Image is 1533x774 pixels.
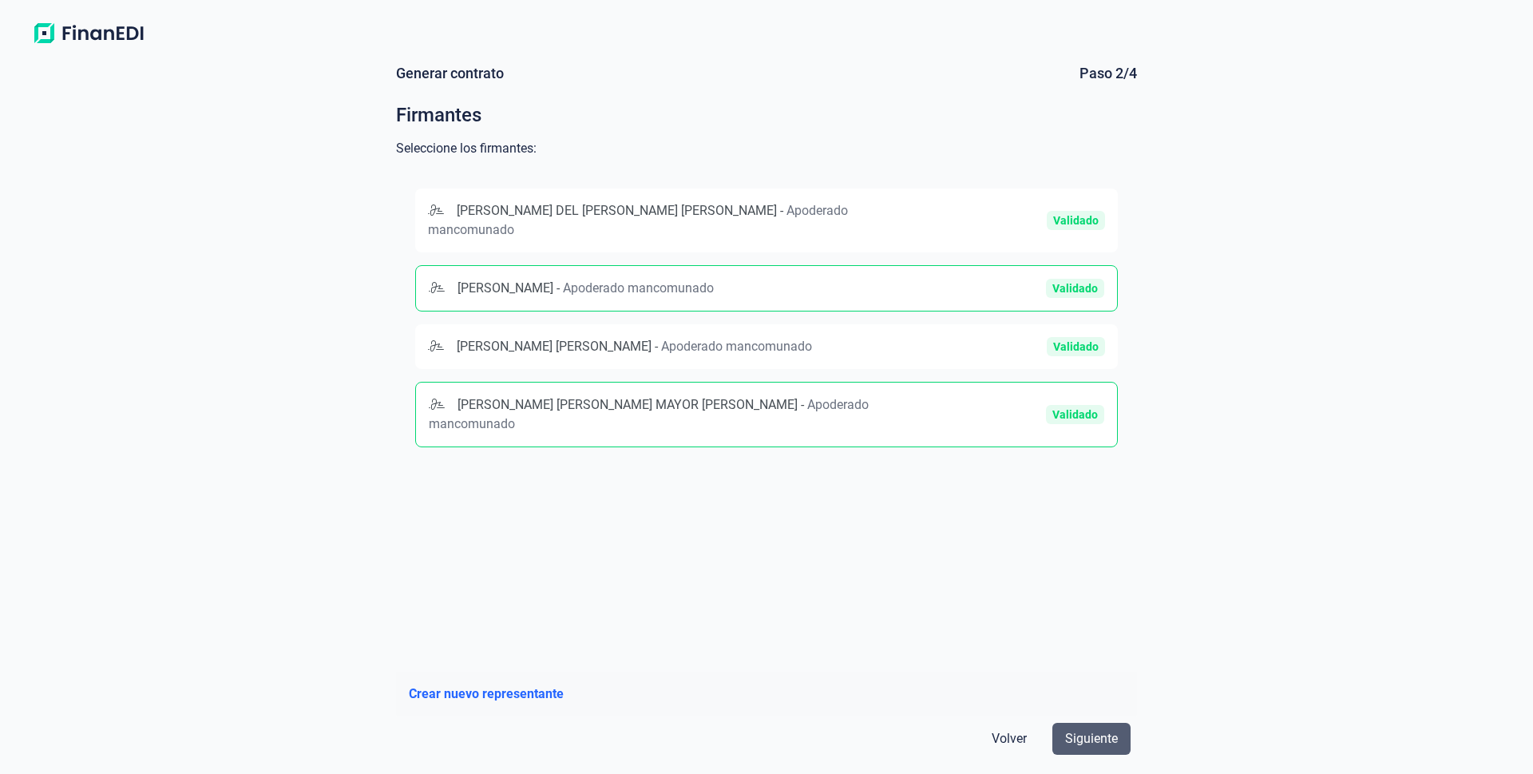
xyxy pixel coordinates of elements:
span: - [801,397,804,412]
div: Validado [1053,214,1099,227]
div: [PERSON_NAME]-Apoderado mancomunadoValidado [415,265,1118,312]
span: [PERSON_NAME] [PERSON_NAME] MAYOR [PERSON_NAME] [458,397,798,412]
button: Crear nuevo representante [409,685,564,704]
span: - [780,203,783,218]
div: Generar contrato [396,64,504,83]
span: Apoderado mancomunado [661,339,812,354]
div: Validado [1053,340,1099,353]
div: [PERSON_NAME] [PERSON_NAME] MAYOR [PERSON_NAME]-Apoderado mancomunadoValidado [415,382,1118,447]
div: Seleccione los firmantes: [396,141,1137,157]
div: Validado [1052,408,1098,421]
span: Apoderado mancomunado [563,280,714,296]
span: [PERSON_NAME] [458,280,553,296]
span: [PERSON_NAME] [PERSON_NAME] [457,339,652,354]
span: Volver [992,729,1027,748]
button: Volver [979,723,1040,755]
button: Siguiente [1052,723,1131,755]
span: Siguiente [1065,729,1118,748]
div: [PERSON_NAME] [PERSON_NAME]-Apoderado mancomunadoValidado [415,324,1118,369]
span: - [557,280,560,296]
span: [PERSON_NAME] DEL [PERSON_NAME] [PERSON_NAME] [457,203,777,218]
img: Logo de aplicación [26,19,152,48]
div: Paso 2/4 [1079,64,1137,83]
div: Firmantes [396,102,1137,128]
span: - [655,339,658,354]
div: Validado [1052,282,1098,295]
div: [PERSON_NAME] DEL [PERSON_NAME] [PERSON_NAME]-Apoderado mancomunadoValidado [415,189,1118,252]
